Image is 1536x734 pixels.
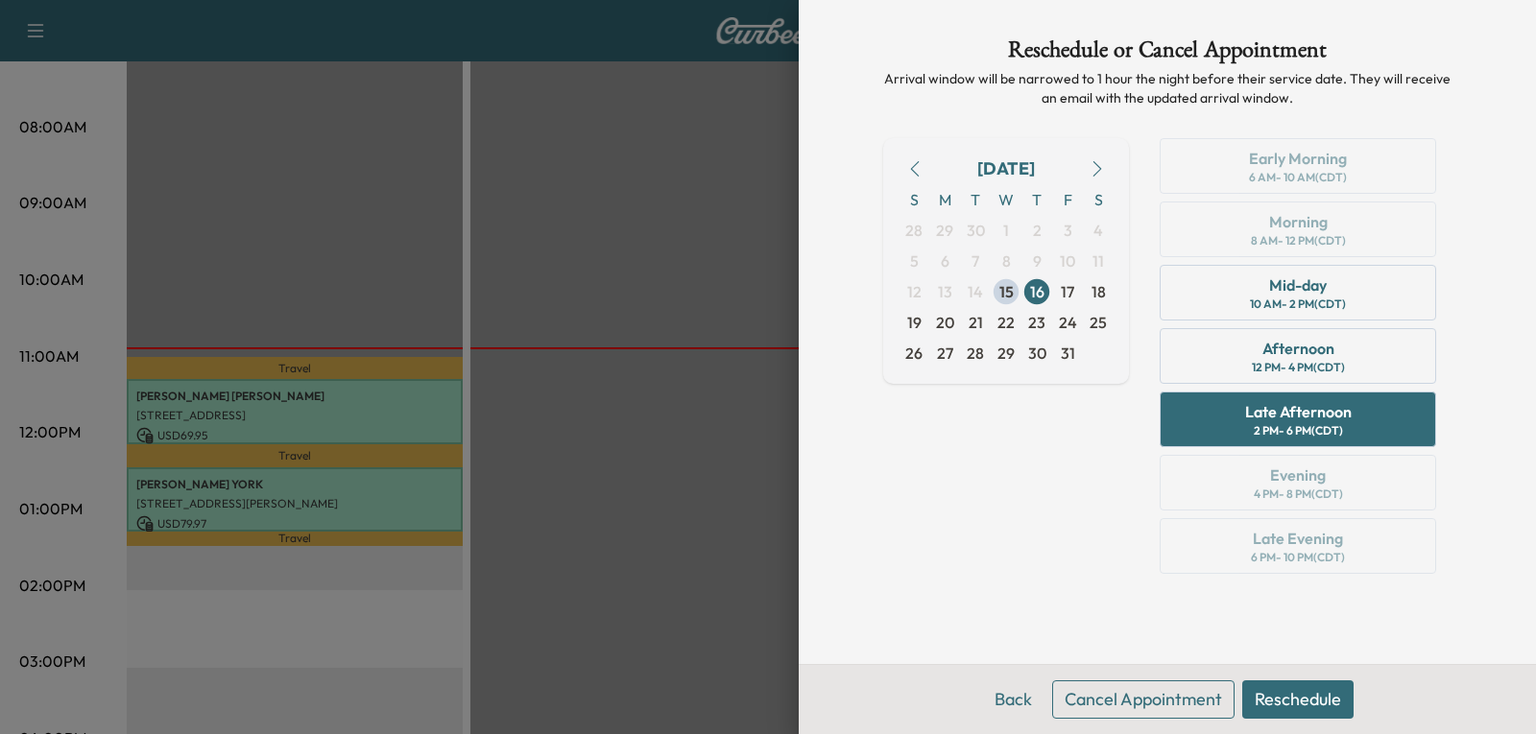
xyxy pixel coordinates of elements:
[1092,249,1104,272] span: 11
[937,342,953,365] span: 27
[1090,311,1107,334] span: 25
[910,249,919,272] span: 5
[1033,219,1042,242] span: 2
[899,184,929,215] span: S
[907,311,922,334] span: 19
[967,219,985,242] span: 30
[1060,249,1075,272] span: 10
[1028,342,1046,365] span: 30
[1033,249,1042,272] span: 9
[1252,360,1345,375] div: 12 PM - 4 PM (CDT)
[1059,311,1077,334] span: 24
[1245,400,1352,423] div: Late Afternoon
[1269,273,1327,296] div: Mid-day
[999,280,1014,303] span: 15
[905,342,923,365] span: 26
[1061,342,1075,365] span: 31
[991,184,1021,215] span: W
[938,280,952,303] span: 13
[1242,680,1354,719] button: Reschedule
[1021,184,1052,215] span: T
[1052,184,1083,215] span: F
[1083,184,1114,215] span: S
[1092,280,1106,303] span: 18
[1003,219,1009,242] span: 1
[1030,280,1044,303] span: 16
[941,249,949,272] span: 6
[936,311,954,334] span: 20
[1262,337,1334,360] div: Afternoon
[972,249,979,272] span: 7
[982,680,1044,719] button: Back
[1250,296,1346,312] div: 10 AM - 2 PM (CDT)
[997,342,1015,365] span: 29
[1061,280,1074,303] span: 17
[1002,249,1011,272] span: 8
[967,342,984,365] span: 28
[968,280,983,303] span: 14
[907,280,922,303] span: 12
[1028,311,1045,334] span: 23
[960,184,991,215] span: T
[1093,219,1103,242] span: 4
[883,38,1452,69] h1: Reschedule or Cancel Appointment
[936,219,953,242] span: 29
[905,219,923,242] span: 28
[1052,680,1235,719] button: Cancel Appointment
[929,184,960,215] span: M
[997,311,1015,334] span: 22
[969,311,983,334] span: 21
[1064,219,1072,242] span: 3
[977,155,1035,182] div: [DATE]
[1254,423,1343,438] div: 2 PM - 6 PM (CDT)
[883,69,1452,107] p: Arrival window will be narrowed to 1 hour the night before their service date. They will receive ...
